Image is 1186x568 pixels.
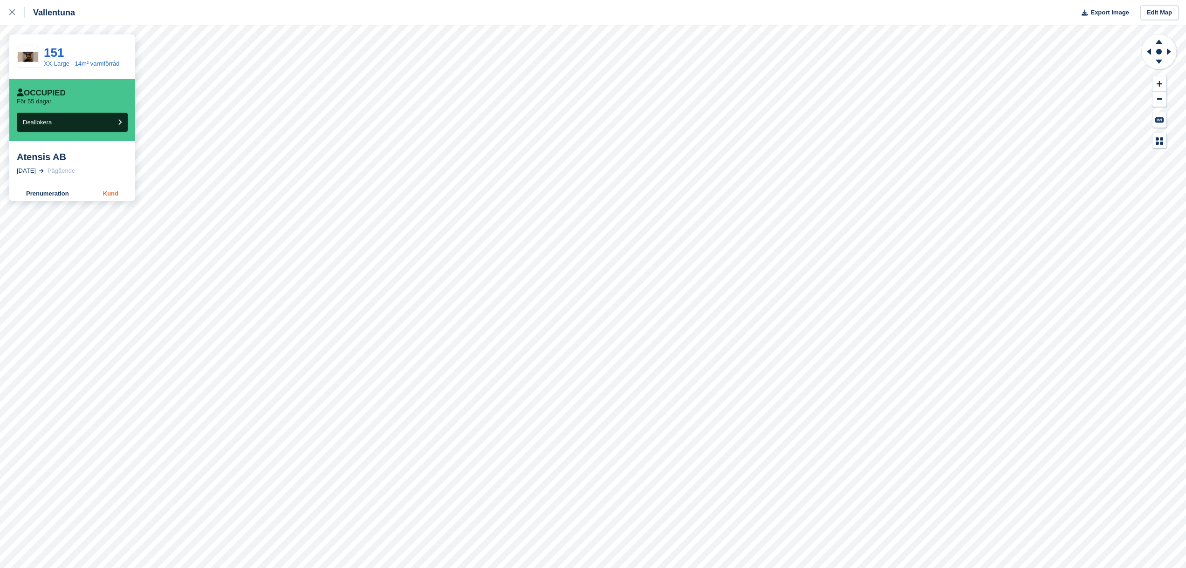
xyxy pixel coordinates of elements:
div: Vallentuna [25,7,75,18]
button: Map Legend [1152,133,1166,149]
img: arrow-right-light-icn-cde0832a797a2874e46488d9cf13f60e5c3a73dbe684e267c42b8395dfbc2abf.svg [39,169,44,173]
button: Zoom Out [1152,92,1166,107]
a: XX-Large - 14m² varmförråd [44,60,120,67]
a: Edit Map [1140,5,1179,20]
span: Deallokera [23,119,52,126]
button: Export Image [1076,5,1129,20]
p: För 55 dagar [17,98,51,105]
button: Zoom In [1152,76,1166,92]
img: Prc.24.3.png [17,50,39,64]
div: Atensis AB [17,151,128,162]
div: Pågående [48,166,75,176]
span: Export Image [1090,8,1129,17]
button: Keyboard Shortcuts [1152,112,1166,128]
a: Prenumeration [9,186,86,201]
div: Occupied [17,88,66,98]
a: Kund [86,186,135,201]
button: Deallokera [17,113,128,132]
div: [DATE] [17,166,36,176]
a: 151 [44,46,64,60]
